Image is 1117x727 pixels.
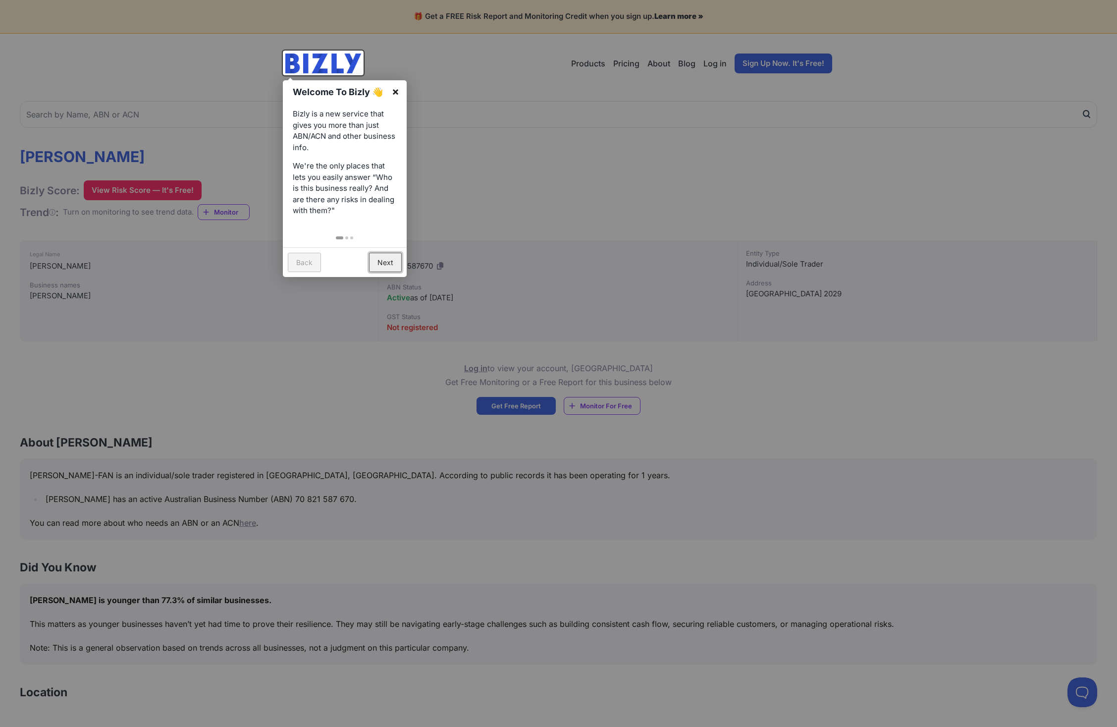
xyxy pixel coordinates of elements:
p: We're the only places that lets you easily answer “Who is this business really? And are there any... [293,161,397,217]
a: Back [288,253,321,272]
a: Next [369,253,402,272]
h1: Welcome To Bizly 👋 [293,85,386,99]
p: Bizly is a new service that gives you more than just ABN/ACN and other business info. [293,109,397,153]
a: × [384,80,407,103]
